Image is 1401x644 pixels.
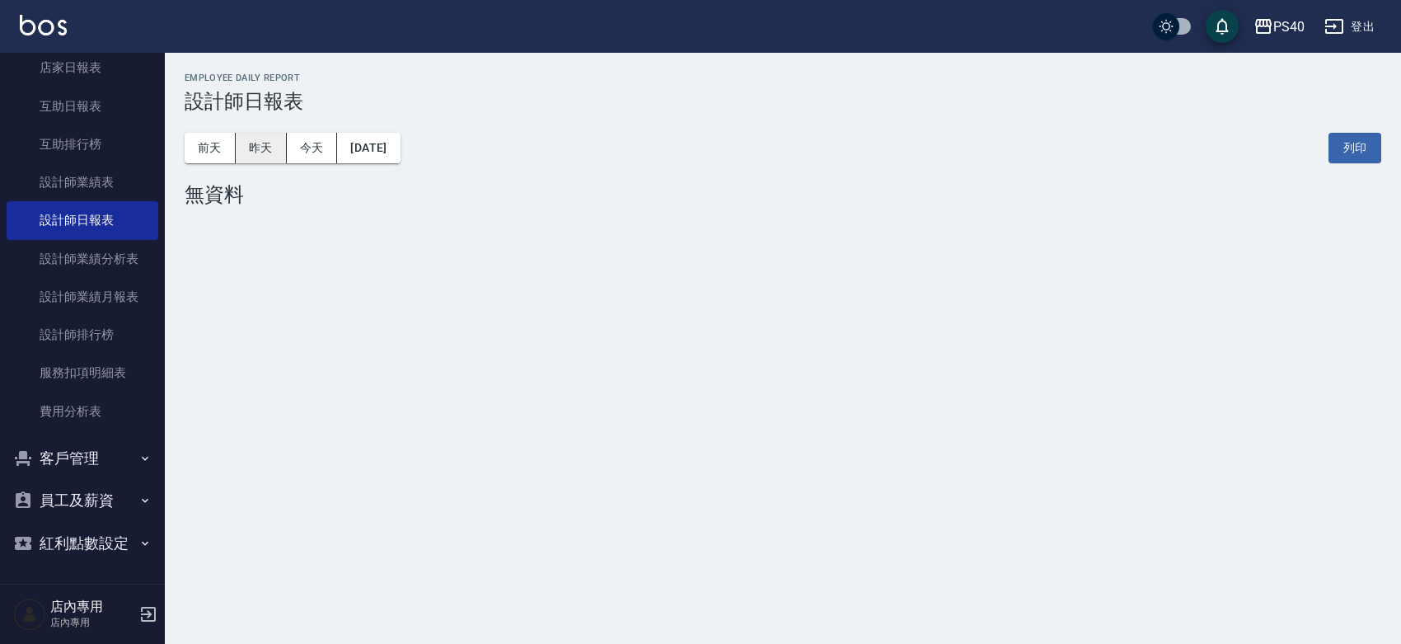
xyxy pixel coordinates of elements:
[20,15,67,35] img: Logo
[50,599,134,615] h5: 店內專用
[7,354,158,392] a: 服務扣項明細表
[337,133,400,163] button: [DATE]
[287,133,338,163] button: 今天
[185,90,1381,113] h3: 設計師日報表
[1318,12,1381,42] button: 登出
[7,479,158,522] button: 員工及薪資
[1206,10,1239,43] button: save
[7,316,158,354] a: 設計師排行榜
[1247,10,1311,44] button: PS40
[7,87,158,125] a: 互助日報表
[7,49,158,87] a: 店家日報表
[50,615,134,630] p: 店內專用
[7,240,158,278] a: 設計師業績分析表
[7,125,158,163] a: 互助排行榜
[7,278,158,316] a: 設計師業績月報表
[185,133,236,163] button: 前天
[7,393,158,430] a: 費用分析表
[7,201,158,239] a: 設計師日報表
[7,522,158,565] button: 紅利點數設定
[1328,133,1381,163] button: 列印
[13,598,46,631] img: Person
[7,163,158,201] a: 設計師業績表
[1273,16,1305,37] div: PS40
[185,73,1381,83] h2: Employee Daily Report
[7,437,158,480] button: 客戶管理
[185,183,1381,206] div: 無資料
[236,133,287,163] button: 昨天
